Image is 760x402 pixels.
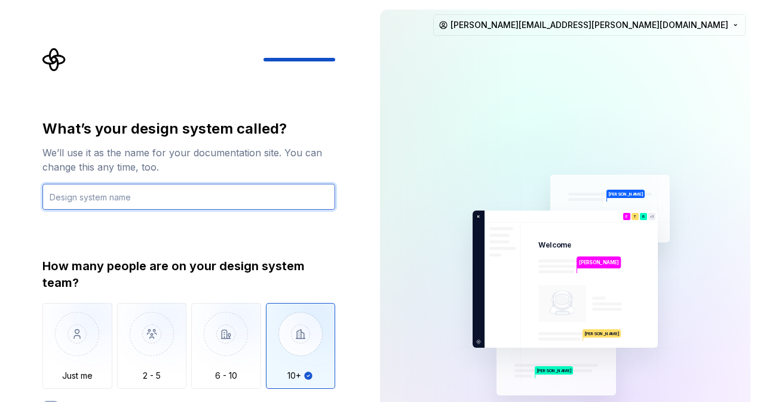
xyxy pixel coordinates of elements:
p: [PERSON_NAME] [579,259,619,266]
svg: Supernova Logo [42,48,66,72]
p: [PERSON_NAME] [583,329,621,338]
button: [PERSON_NAME][EMAIL_ADDRESS][PERSON_NAME][DOMAIN_NAME] [433,14,746,36]
p: K [475,214,480,219]
div: +3 [648,213,655,220]
span: [PERSON_NAME][EMAIL_ADDRESS][PERSON_NAME][DOMAIN_NAME] [451,19,728,31]
p: E [626,215,628,218]
div: T [632,213,639,220]
div: How many people are on your design system team? [42,258,335,291]
div: What’s your design system called? [42,119,335,138]
div: B [640,213,647,220]
p: Welcome [538,240,571,250]
div: We’ll use it as the name for your documentation site. You can change this any time, too. [42,146,335,174]
input: Design system name [42,184,335,210]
